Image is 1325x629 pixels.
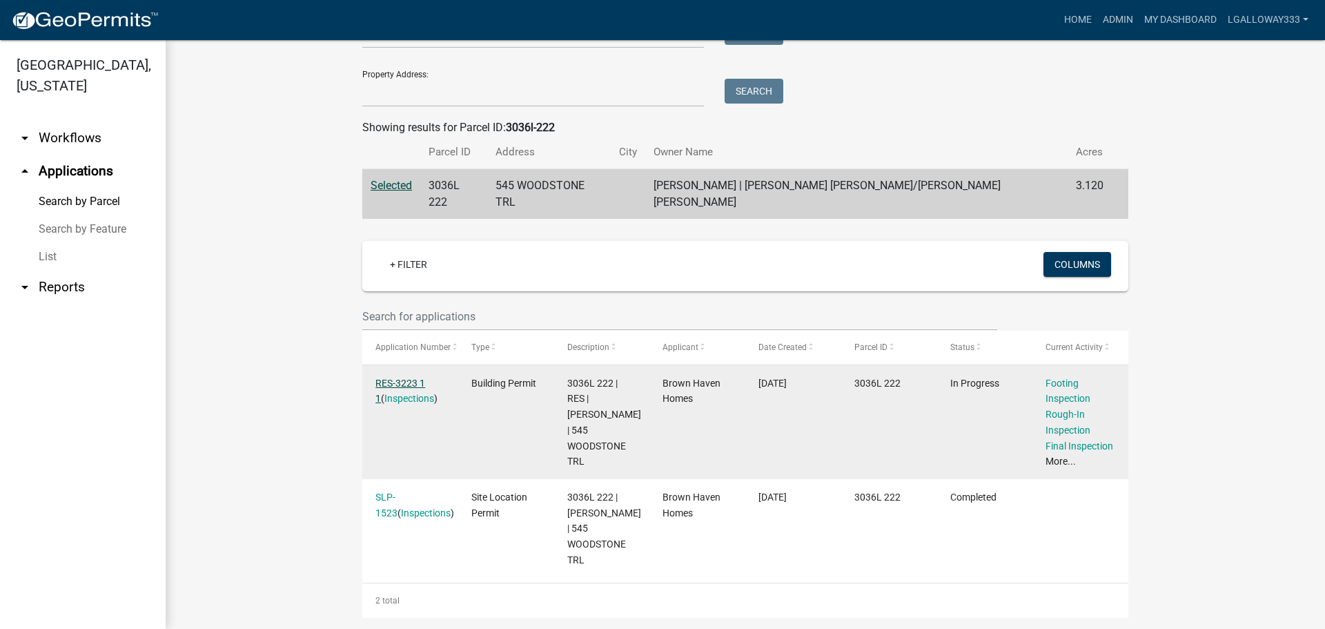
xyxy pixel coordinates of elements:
a: Home [1059,7,1097,33]
strong: 3036l-222 [506,121,555,134]
span: Brown Haven Homes [662,492,720,519]
span: 3036L 222 | FRANK ADAMS | 545 WOODSTONE TRL [567,492,641,565]
span: Building Permit [471,378,536,389]
span: 3036L 222 [854,492,901,503]
td: [PERSON_NAME] | [PERSON_NAME] [PERSON_NAME]/[PERSON_NAME] [PERSON_NAME] [645,169,1068,220]
datatable-header-cell: Description [554,331,650,364]
span: 3036L 222 [854,378,901,389]
th: Parcel ID [420,136,487,168]
span: Completed [950,492,997,503]
span: Status [950,342,974,352]
datatable-header-cell: Status [937,331,1033,364]
i: arrow_drop_down [17,130,33,146]
span: 05/12/2025 [758,492,787,503]
span: Applicant [662,342,698,352]
a: Inspections [384,393,434,404]
div: Showing results for Parcel ID: [362,119,1128,136]
datatable-header-cell: Applicant [649,331,745,364]
a: RES-3223 1 1 [375,378,425,405]
a: My Dashboard [1139,7,1222,33]
datatable-header-cell: Date Created [745,331,841,364]
td: 3.120 [1068,169,1112,220]
span: 05/13/2025 [758,378,787,389]
span: Type [471,342,489,352]
datatable-header-cell: Parcel ID [841,331,937,364]
datatable-header-cell: Application Number [362,331,458,364]
div: ( ) [375,376,444,407]
a: Final Inspection [1046,441,1113,452]
i: arrow_drop_down [17,279,33,296]
input: Search for applications [362,302,997,331]
div: ( ) [375,490,444,521]
a: Admin [1097,7,1139,33]
span: Current Activity [1046,342,1103,352]
button: Search [725,79,783,104]
th: Owner Name [645,136,1068,168]
a: SLP-1523 [375,492,397,519]
th: Acres [1068,136,1112,168]
i: arrow_drop_up [17,163,33,180]
td: 545 WOODSTONE TRL [487,169,611,220]
a: + Filter [379,252,438,277]
a: Rough-In Inspection [1046,409,1090,436]
span: Application Number [375,342,451,352]
button: Columns [1043,252,1111,277]
a: lgalloway333 [1222,7,1314,33]
span: Description [567,342,609,352]
span: Date Created [758,342,807,352]
a: Footing Inspection [1046,378,1090,405]
a: Inspections [401,507,451,519]
a: More... [1046,456,1076,467]
td: 3036L 222 [420,169,487,220]
span: Parcel ID [854,342,887,352]
a: Selected [371,179,412,192]
span: 3036L 222 | RES | FRANK ADAMS | 545 WOODSTONE TRL [567,378,641,467]
span: In Progress [950,378,999,389]
th: City [611,136,645,168]
datatable-header-cell: Type [458,331,554,364]
th: Address [487,136,611,168]
div: 2 total [362,583,1128,618]
datatable-header-cell: Current Activity [1032,331,1128,364]
span: Site Location Permit [471,492,527,519]
span: Brown Haven Homes [662,378,720,405]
